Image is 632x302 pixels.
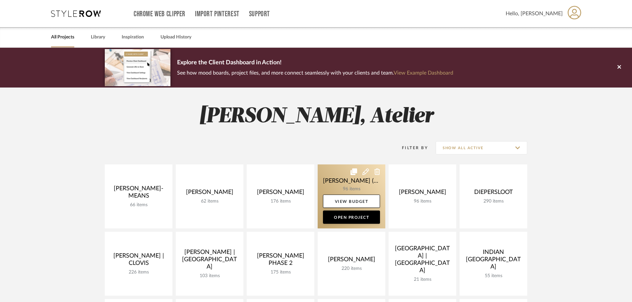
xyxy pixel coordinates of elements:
div: 220 items [323,266,380,272]
a: View Example Dashboard [394,70,453,76]
div: 55 items [465,273,522,279]
div: [GEOGRAPHIC_DATA] | [GEOGRAPHIC_DATA] [394,245,451,277]
div: 96 items [394,199,451,204]
div: [PERSON_NAME] [323,256,380,266]
a: View Budget [323,195,380,208]
div: 103 items [181,273,238,279]
img: d5d033c5-7b12-40c2-a960-1ecee1989c38.png [105,49,170,86]
div: [PERSON_NAME] | CLOVIS [110,252,167,270]
a: Open Project [323,211,380,224]
div: [PERSON_NAME] [181,189,238,199]
a: Inspiration [122,33,144,42]
div: [PERSON_NAME] [394,189,451,199]
div: INDIAN [GEOGRAPHIC_DATA] [465,249,522,273]
a: All Projects [51,33,74,42]
div: [PERSON_NAME]-MEANS [110,185,167,202]
div: 21 items [394,277,451,282]
p: Explore the Client Dashboard in Action! [177,58,453,68]
a: Upload History [160,33,191,42]
a: Library [91,33,105,42]
div: [PERSON_NAME] PHASE 2 [252,252,309,270]
a: Chrome Web Clipper [134,11,185,17]
a: Support [249,11,270,17]
div: [PERSON_NAME] [252,189,309,199]
a: Import Pinterest [195,11,239,17]
div: [PERSON_NAME] | [GEOGRAPHIC_DATA] [181,249,238,273]
div: DIEPERSLOOT [465,189,522,199]
div: 290 items [465,199,522,204]
div: 226 items [110,270,167,275]
h2: [PERSON_NAME], Atelier [77,104,555,129]
div: Filter By [393,145,428,151]
div: 66 items [110,202,167,208]
div: 62 items [181,199,238,204]
p: See how mood boards, project files, and more connect seamlessly with your clients and team. [177,68,453,78]
span: Hello, [PERSON_NAME] [506,10,563,18]
div: 176 items [252,199,309,204]
div: 175 items [252,270,309,275]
